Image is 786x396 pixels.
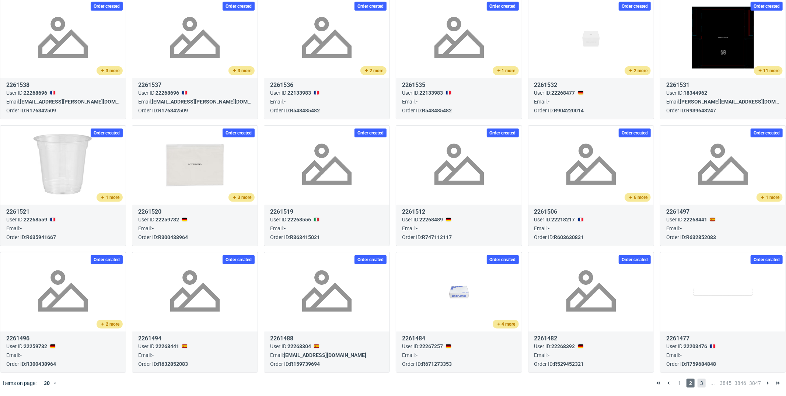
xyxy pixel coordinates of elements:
[709,379,717,388] span: ...
[534,216,552,223] div: User ID:
[357,3,384,9] span: Order created
[720,379,731,388] span: 3845
[270,107,290,114] div: Order ID:
[402,351,416,359] div: Email:
[284,225,384,232] div: -
[692,133,754,195] img: no_design.png
[24,343,47,349] span: 22259732
[3,379,36,387] span: Items on page:
[290,108,320,113] a: R548485482
[686,108,716,113] a: R939643247
[419,90,443,96] span: 22133983
[6,98,20,105] div: Email:
[548,351,648,359] div: -
[552,90,575,96] span: 22268477
[270,225,284,232] div: Email:
[270,98,284,105] div: Email:
[666,209,689,215] a: 2261497
[666,208,689,215] span: 2261497
[419,217,443,222] span: 22268489
[6,335,29,342] span: 2261496
[534,81,558,88] span: 2261532
[6,360,26,368] div: Order ID:
[666,216,684,223] div: User ID:
[156,217,179,222] span: 22259732
[622,130,648,136] span: Order created
[6,89,24,97] div: User ID:
[97,66,123,75] button: 3 more
[428,274,490,309] img: version_two_editor_design.png
[164,142,226,189] img: version_two_editor_design.png
[534,343,552,350] div: User ID:
[138,336,161,341] a: 2261494
[402,107,422,114] div: Order ID:
[270,209,293,215] a: 2261519
[548,225,648,232] div: -
[296,133,358,195] img: no_design.png
[754,66,783,75] button: 11 more
[226,130,252,136] span: Order created
[138,98,152,105] div: Email:
[284,98,384,105] div: -
[270,89,287,97] div: User ID:
[270,351,284,359] div: Email:
[686,361,716,367] a: R759684848
[270,82,293,88] a: 2261536
[554,234,584,240] a: R603630831
[138,107,158,114] div: Order ID:
[287,217,311,222] span: 22268556
[666,360,686,368] div: Order ID:
[156,343,179,349] span: 22268441
[548,98,648,105] div: -
[6,107,26,114] div: Order ID:
[534,234,554,241] div: Order ID:
[684,90,707,96] span: 18344962
[290,361,320,367] a: R159739694
[534,82,558,88] a: 2261532
[94,257,120,263] span: Order created
[270,81,293,88] span: 2261536
[20,99,142,105] span: [EMAIL_ADDRESS][PERSON_NAME][DOMAIN_NAME]
[534,335,558,342] span: 2261482
[26,108,56,113] a: R176342509
[6,209,29,215] a: 2261521
[24,90,47,96] span: 22268696
[422,361,452,367] a: R671273353
[6,208,29,215] span: 2261521
[684,343,707,349] span: 22203476
[270,216,287,223] div: User ID:
[625,66,651,75] button: 2 more
[534,89,552,97] div: User ID:
[138,360,158,368] div: Order ID:
[493,66,519,75] button: 1 more
[270,336,293,341] a: 2261488
[416,351,516,359] div: -
[680,225,780,232] div: -
[20,351,120,359] div: -
[666,107,686,114] div: Order ID:
[534,209,558,215] a: 2261506
[6,351,20,359] div: Email:
[402,81,425,88] span: 2261535
[402,234,422,241] div: Order ID:
[666,335,689,342] span: 2261477
[754,257,780,263] span: Order created
[402,209,425,215] a: 2261512
[26,234,56,240] a: R635941667
[296,260,358,322] img: no_design.png
[402,98,416,105] div: Email:
[6,216,24,223] div: User ID:
[138,216,156,223] div: User ID:
[402,225,416,232] div: Email:
[554,361,584,367] a: R529452321
[686,234,716,240] a: R632852083
[402,343,419,350] div: User ID:
[158,234,188,240] a: R300438964
[6,225,20,232] div: Email:
[422,234,452,240] a: R747112117
[757,193,783,202] button: 1 more
[6,336,29,341] a: 2261496
[552,217,575,222] span: 22218217
[666,89,684,97] div: User ID:
[625,193,651,202] button: 6 more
